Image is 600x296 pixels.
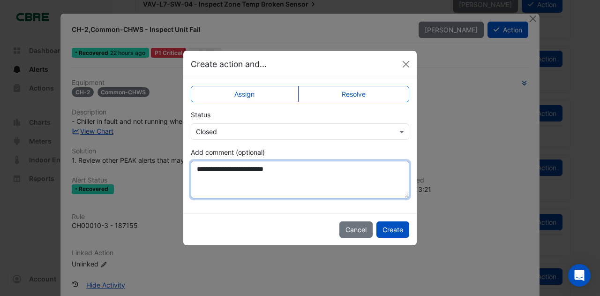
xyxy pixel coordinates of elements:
[191,110,210,120] label: Status
[399,57,413,71] button: Close
[191,86,299,102] label: Assign
[298,86,410,102] label: Resolve
[191,58,267,70] h5: Create action and...
[568,264,591,287] div: Open Intercom Messenger
[339,221,373,238] button: Cancel
[191,147,265,157] label: Add comment (optional)
[376,221,409,238] button: Create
